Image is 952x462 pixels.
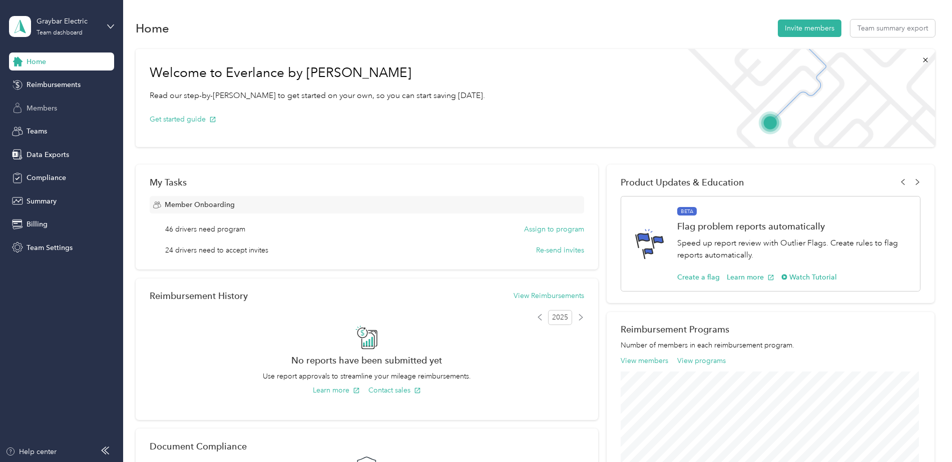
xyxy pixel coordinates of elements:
[524,224,584,234] button: Assign to program
[136,23,169,33] h1: Home
[677,207,697,216] span: BETA
[150,290,248,301] h2: Reimbursement History
[727,272,774,282] button: Learn more
[27,219,48,229] span: Billing
[27,242,73,253] span: Team Settings
[677,221,909,231] h1: Flag problem reports automatically
[6,446,57,457] button: Help center
[150,65,485,81] h1: Welcome to Everlance by [PERSON_NAME]
[781,272,837,282] button: Watch Tutorial
[150,371,584,381] p: Use report approvals to streamline your mileage reimbursements.
[165,245,268,255] span: 24 drivers need to accept invites
[150,114,216,124] button: Get started guide
[677,272,720,282] button: Create a flag
[27,103,57,113] span: Members
[37,30,83,36] div: Team dashboard
[27,56,46,67] span: Home
[150,355,584,365] h2: No reports have been submitted yet
[778,19,841,37] button: Invite members
[27,196,57,206] span: Summary
[514,290,584,301] button: View Reimbursements
[677,355,726,366] button: View programs
[896,406,952,462] iframe: Everlance-gr Chat Button Frame
[150,89,485,102] p: Read our step-by-[PERSON_NAME] to get started on your own, so you can start saving [DATE].
[621,177,744,187] span: Product Updates & Education
[621,340,920,350] p: Number of members in each reimbursement program.
[27,172,66,183] span: Compliance
[621,324,920,334] h2: Reimbursement Programs
[165,224,245,234] span: 46 drivers need program
[27,149,69,160] span: Data Exports
[150,441,247,451] h2: Document Compliance
[150,177,584,187] div: My Tasks
[165,199,235,210] span: Member Onboarding
[850,19,935,37] button: Team summary export
[27,126,47,136] span: Teams
[536,245,584,255] button: Re-send invites
[548,310,572,325] span: 2025
[368,385,421,395] button: Contact sales
[621,355,668,366] button: View members
[37,16,99,26] div: Graybar Electric
[677,237,909,261] p: Speed up report review with Outlier Flags. Create rules to flag reports automatically.
[678,49,934,147] img: Welcome to everlance
[313,385,360,395] button: Learn more
[27,79,81,90] span: Reimbursements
